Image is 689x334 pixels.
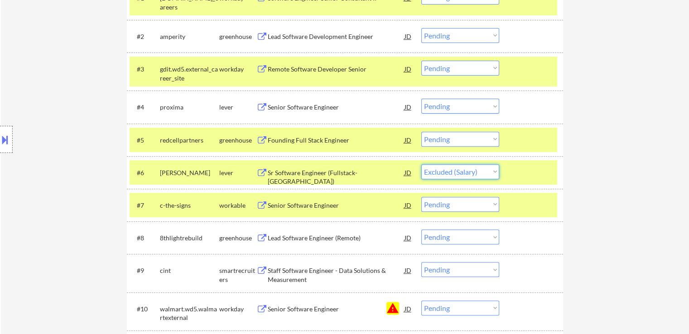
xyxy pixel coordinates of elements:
[160,136,219,145] div: redcellpartners
[160,103,219,112] div: proxima
[160,168,219,177] div: [PERSON_NAME]
[268,234,405,243] div: Lead Software Engineer (Remote)
[404,132,413,148] div: JD
[137,32,153,41] div: #2
[219,305,256,314] div: workday
[268,305,405,314] div: Senior Software Engineer
[404,28,413,44] div: JD
[268,201,405,210] div: Senior Software Engineer
[160,266,219,275] div: cint
[404,197,413,213] div: JD
[404,262,413,278] div: JD
[219,65,256,74] div: workday
[219,201,256,210] div: workable
[219,32,256,41] div: greenhouse
[219,136,256,145] div: greenhouse
[160,305,219,322] div: walmart.wd5.walmartexternal
[404,61,413,77] div: JD
[268,32,405,41] div: Lead Software Development Engineer
[268,65,405,74] div: Remote Software Developer Senior
[137,266,153,275] div: #9
[219,103,256,112] div: lever
[219,234,256,243] div: greenhouse
[268,266,405,284] div: Staff Software Engineer - Data Solutions & Measurement
[404,229,413,246] div: JD
[268,103,405,112] div: Senior Software Engineer
[137,305,153,314] div: #10
[160,234,219,243] div: 8thlightrebuild
[160,65,219,82] div: gdit.wd5.external_career_site
[404,301,413,317] div: JD
[386,302,399,315] button: warning
[404,164,413,181] div: JD
[268,168,405,186] div: Sr Software Engineer (Fullstack- [GEOGRAPHIC_DATA])
[160,32,219,41] div: amperity
[160,201,219,210] div: c-the-signs
[137,234,153,243] div: #8
[219,266,256,284] div: smartrecruiters
[268,136,405,145] div: Founding Full Stack Engineer
[219,168,256,177] div: lever
[404,99,413,115] div: JD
